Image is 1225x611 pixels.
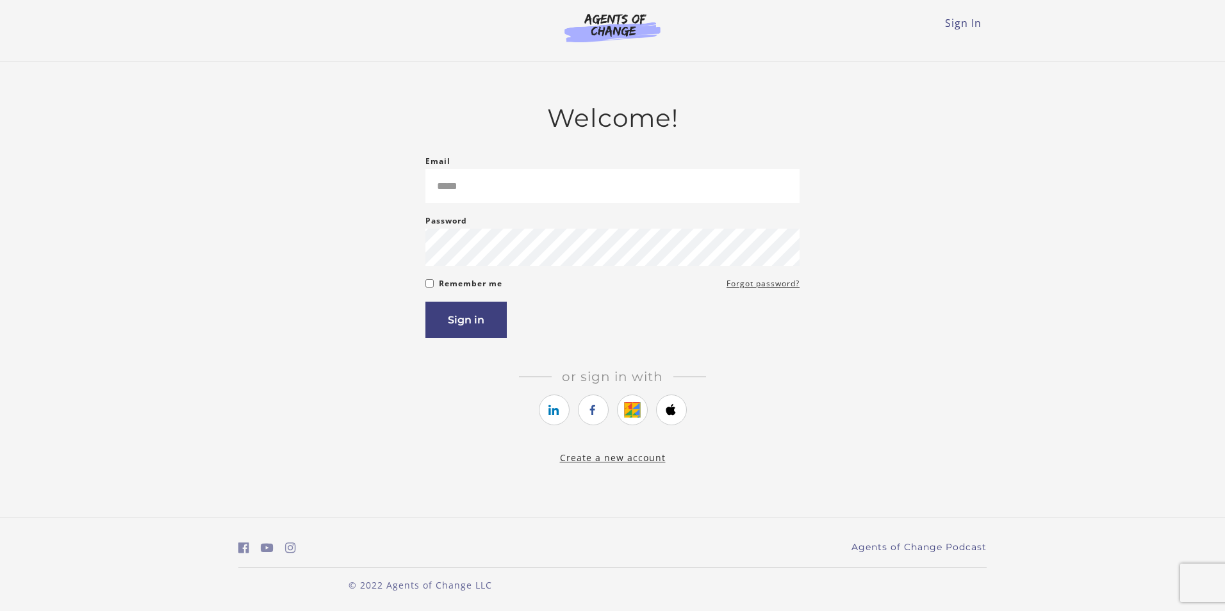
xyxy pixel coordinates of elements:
[425,154,450,169] label: Email
[656,395,687,425] a: https://courses.thinkific.com/users/auth/apple?ss%5Breferral%5D=&ss%5Buser_return_to%5D=&ss%5Bvis...
[285,539,296,557] a: https://www.instagram.com/agentsofchangeprep/ (Open in a new window)
[578,395,609,425] a: https://courses.thinkific.com/users/auth/facebook?ss%5Breferral%5D=&ss%5Buser_return_to%5D=&ss%5B...
[945,16,982,30] a: Sign In
[851,541,987,554] a: Agents of Change Podcast
[439,276,502,291] label: Remember me
[238,539,249,557] a: https://www.facebook.com/groups/aswbtestprep (Open in a new window)
[425,103,800,133] h2: Welcome!
[425,302,507,338] button: Sign in
[425,213,467,229] label: Password
[238,542,249,554] i: https://www.facebook.com/groups/aswbtestprep (Open in a new window)
[552,369,673,384] span: Or sign in with
[238,578,602,592] p: © 2022 Agents of Change LLC
[560,452,666,464] a: Create a new account
[551,13,674,42] img: Agents of Change Logo
[261,542,274,554] i: https://www.youtube.com/c/AgentsofChangeTestPrepbyMeaganMitchell (Open in a new window)
[727,276,800,291] a: Forgot password?
[617,395,648,425] a: https://courses.thinkific.com/users/auth/google?ss%5Breferral%5D=&ss%5Buser_return_to%5D=&ss%5Bvi...
[539,395,570,425] a: https://courses.thinkific.com/users/auth/linkedin?ss%5Breferral%5D=&ss%5Buser_return_to%5D=&ss%5B...
[261,539,274,557] a: https://www.youtube.com/c/AgentsofChangeTestPrepbyMeaganMitchell (Open in a new window)
[285,542,296,554] i: https://www.instagram.com/agentsofchangeprep/ (Open in a new window)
